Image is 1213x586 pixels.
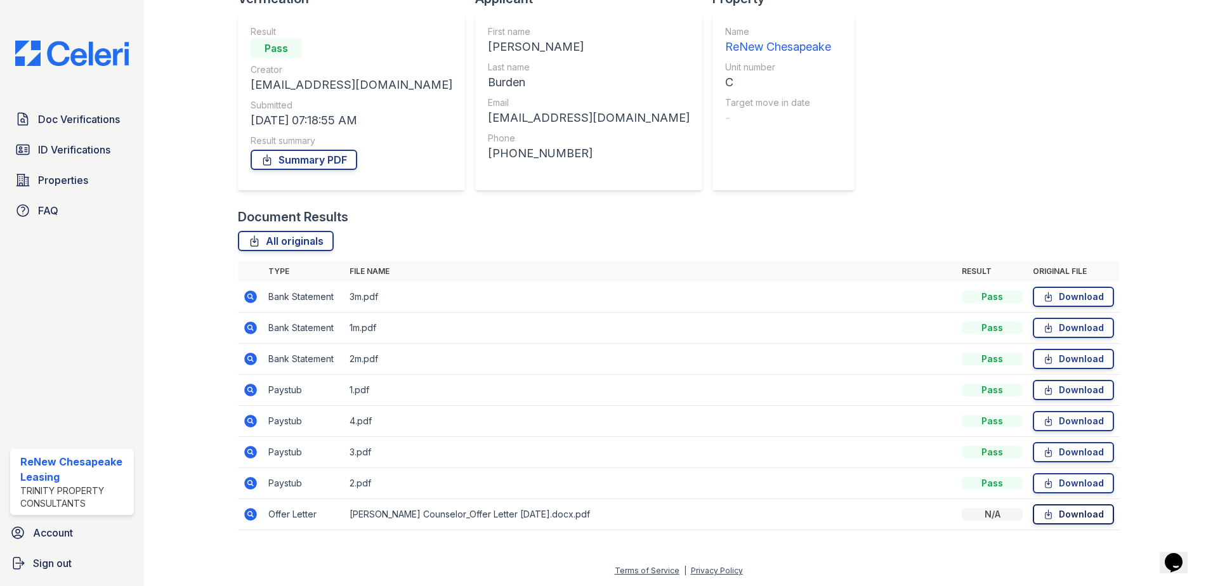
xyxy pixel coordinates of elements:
[38,173,88,188] span: Properties
[251,134,452,147] div: Result summary
[10,167,134,193] a: Properties
[1033,473,1114,493] a: Download
[957,261,1028,282] th: Result
[38,142,110,157] span: ID Verifications
[725,74,831,91] div: C
[251,76,452,94] div: [EMAIL_ADDRESS][DOMAIN_NAME]
[5,520,139,545] a: Account
[33,525,73,540] span: Account
[1033,411,1114,431] a: Download
[344,282,957,313] td: 3m.pdf
[238,208,348,226] div: Document Results
[962,384,1023,396] div: Pass
[263,261,344,282] th: Type
[488,74,690,91] div: Burden
[263,375,344,406] td: Paystub
[263,499,344,530] td: Offer Letter
[20,485,129,510] div: Trinity Property Consultants
[725,25,831,38] div: Name
[20,454,129,485] div: ReNew Chesapeake Leasing
[691,566,743,575] a: Privacy Policy
[344,406,957,437] td: 4.pdf
[962,477,1023,490] div: Pass
[344,468,957,499] td: 2.pdf
[263,282,344,313] td: Bank Statement
[1028,261,1119,282] th: Original file
[33,556,72,571] span: Sign out
[725,61,831,74] div: Unit number
[251,150,357,170] a: Summary PDF
[344,375,957,406] td: 1.pdf
[1160,535,1200,573] iframe: chat widget
[962,290,1023,303] div: Pass
[251,38,301,58] div: Pass
[263,344,344,375] td: Bank Statement
[251,25,452,38] div: Result
[1033,287,1114,307] a: Download
[962,508,1023,521] div: N/A
[263,468,344,499] td: Paystub
[344,313,957,344] td: 1m.pdf
[344,499,957,530] td: [PERSON_NAME] Counselor_Offer Letter [DATE].docx.pdf
[251,99,452,112] div: Submitted
[1033,380,1114,400] a: Download
[488,132,690,145] div: Phone
[488,38,690,56] div: [PERSON_NAME]
[962,322,1023,334] div: Pass
[263,437,344,468] td: Paystub
[344,344,957,375] td: 2m.pdf
[488,145,690,162] div: [PHONE_NUMBER]
[725,25,831,56] a: Name ReNew Chesapeake
[38,203,58,218] span: FAQ
[344,261,957,282] th: File name
[251,63,452,76] div: Creator
[1033,318,1114,338] a: Download
[962,446,1023,459] div: Pass
[1033,442,1114,462] a: Download
[251,112,452,129] div: [DATE] 07:18:55 AM
[488,61,690,74] div: Last name
[615,566,679,575] a: Terms of Service
[1033,504,1114,524] a: Download
[38,112,120,127] span: Doc Verifications
[725,109,831,127] div: -
[488,25,690,38] div: First name
[488,109,690,127] div: [EMAIL_ADDRESS][DOMAIN_NAME]
[5,41,139,66] img: CE_Logo_Blue-a8612792a0a2168367f1c8372b55b34899dd931a85d93a1a3d3e32e68fde9ad4.png
[344,437,957,468] td: 3.pdf
[962,415,1023,427] div: Pass
[10,107,134,132] a: Doc Verifications
[1033,349,1114,369] a: Download
[238,231,334,251] a: All originals
[962,353,1023,365] div: Pass
[263,406,344,437] td: Paystub
[263,313,344,344] td: Bank Statement
[684,566,686,575] div: |
[488,96,690,109] div: Email
[725,38,831,56] div: ReNew Chesapeake
[10,198,134,223] a: FAQ
[725,96,831,109] div: Target move in date
[10,137,134,162] a: ID Verifications
[5,550,139,576] a: Sign out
